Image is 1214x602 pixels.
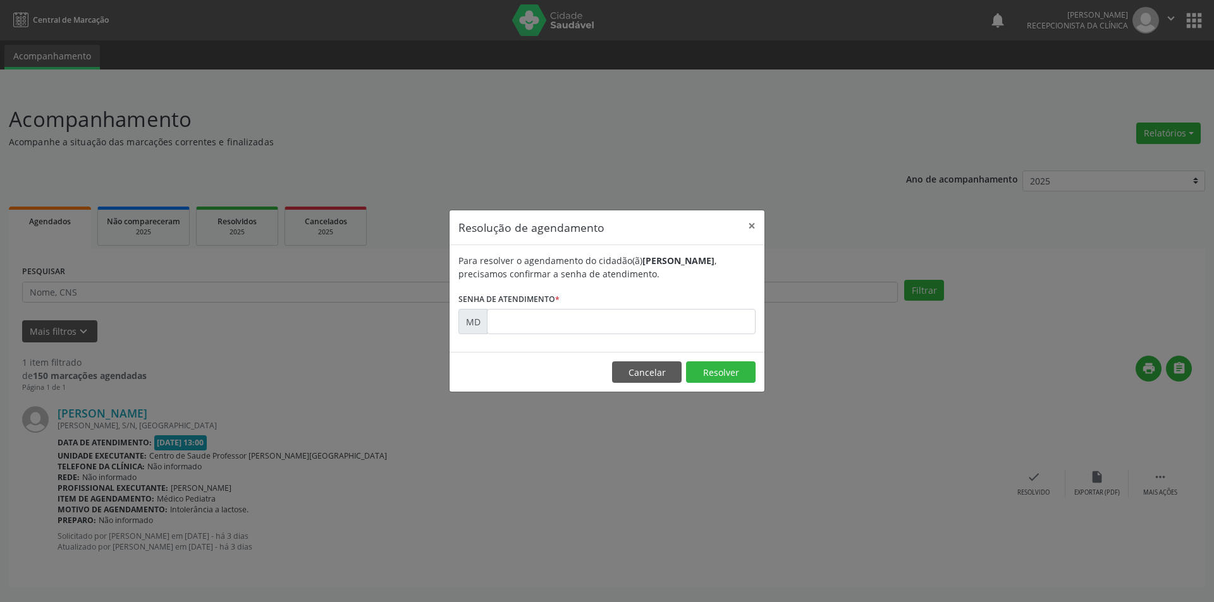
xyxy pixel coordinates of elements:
[642,255,714,267] b: [PERSON_NAME]
[458,289,560,309] label: Senha de atendimento
[458,309,487,334] div: MD
[458,254,756,280] div: Para resolver o agendamento do cidadão(ã) , precisamos confirmar a senha de atendimento.
[686,361,756,383] button: Resolver
[458,219,604,236] h5: Resolução de agendamento
[612,361,682,383] button: Cancelar
[739,210,764,241] button: Close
